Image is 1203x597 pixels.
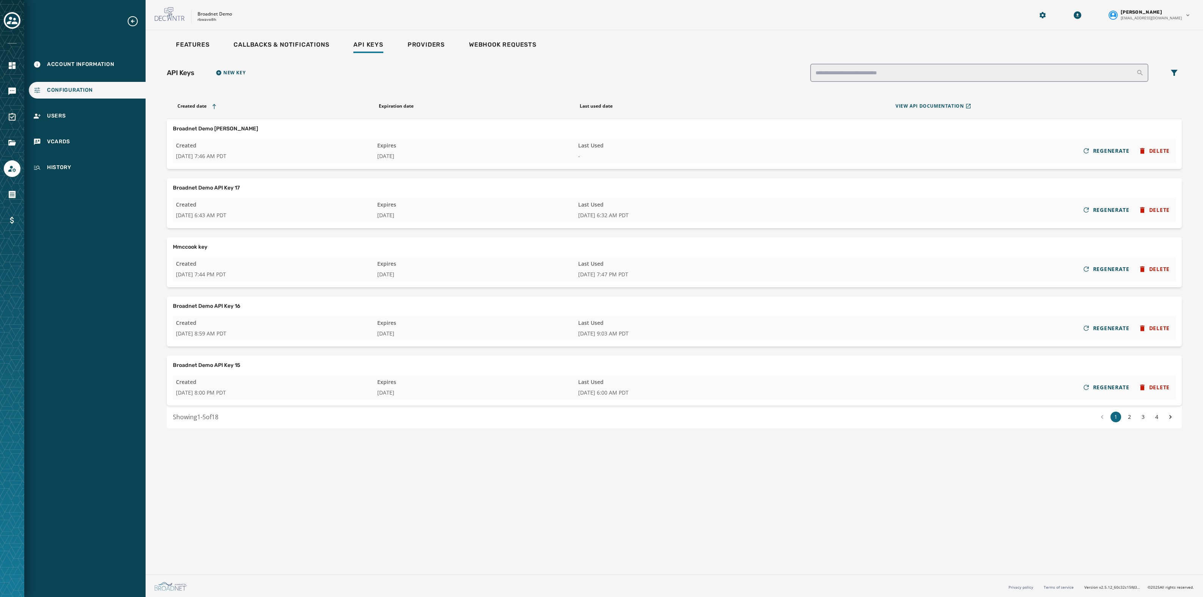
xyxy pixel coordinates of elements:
span: [EMAIL_ADDRESS][DOMAIN_NAME] [1121,15,1182,21]
span: Version [1084,584,1142,590]
button: 1 [1110,412,1121,422]
button: Toggle account select drawer [4,12,20,29]
button: Filters menu [1167,65,1182,80]
span: Showing 1 - 5 of 18 [173,413,218,421]
a: Navigate to vCards [29,133,146,150]
span: Expires [377,378,569,386]
p: Broadnet Demo [198,11,232,17]
span: Providers [408,41,445,49]
span: [DATE] 6:43 AM PDT [176,212,368,219]
span: Last used date [580,103,613,109]
span: [DATE] [377,212,569,219]
span: Expires [377,201,569,208]
button: Created date [174,100,220,113]
span: [DATE] 7:44 PM PDT [176,271,368,278]
a: Api Keys [347,37,389,55]
span: REGENERATE [1093,324,1129,332]
span: - [578,152,770,160]
a: Navigate to History [29,159,146,176]
span: DELETE [1149,206,1170,214]
a: Terms of service [1044,584,1074,590]
button: 2 [1124,412,1135,422]
button: REGENERATE [1079,319,1132,337]
span: Last Used [578,378,770,386]
button: REGENERATE [1079,142,1132,160]
button: DELETE [1136,142,1173,160]
h2: Broadnet Demo [PERSON_NAME] [173,125,1176,133]
button: View API Documentation [892,100,974,112]
a: Navigate to Billing [4,212,20,229]
a: Navigate to Account [4,160,20,177]
span: Configuration [47,86,93,94]
button: Expiration date [376,100,417,112]
a: Navigate to Orders [4,186,20,203]
a: Features [170,37,215,55]
span: View API Documentation [896,103,964,109]
span: Last Used [578,201,770,208]
span: v2.5.12_60c32c15fd37978ea97d18c88c1d5e69e1bdb78b [1099,584,1142,590]
a: Navigate to Surveys [4,109,20,125]
span: Callbacks & Notifications [234,41,329,49]
span: Last Used [578,142,770,149]
a: Privacy policy [1009,584,1033,590]
span: REGENERATE [1093,147,1129,155]
span: Expires [377,319,569,327]
button: Download Menu [1071,8,1084,22]
button: REGENERATE [1079,201,1132,219]
span: Api Keys [353,41,383,49]
span: Features [176,41,209,49]
span: Expiration date [379,103,414,109]
span: REGENERATE [1093,206,1129,214]
span: Created [176,319,368,327]
span: [DATE] [377,271,569,278]
span: REGENERATE [1093,265,1129,273]
button: DELETE [1136,319,1173,337]
span: [DATE] 6:32 AM PDT [578,212,770,219]
span: Account Information [47,61,114,68]
span: Created date [177,103,207,109]
span: [PERSON_NAME] [1121,9,1162,15]
button: Expand sub nav menu [127,15,145,27]
span: DELETE [1149,147,1170,155]
span: Created [176,201,368,208]
button: DELETE [1136,201,1173,219]
h2: Mmccook key [173,243,1176,251]
span: Users [47,112,66,120]
span: [DATE] 7:47 PM PDT [578,271,770,278]
span: Expires [377,260,569,268]
button: Manage global settings [1036,8,1049,22]
span: Created [176,260,368,268]
a: Navigate to Users [29,108,146,124]
span: [DATE] 8:59 AM PDT [176,330,368,337]
span: Last Used [578,260,770,268]
span: Expires [377,142,569,149]
button: REGENERATE [1079,378,1132,396]
h2: Broadnet Demo API Key 16 [173,302,1176,310]
span: vCards [47,138,70,146]
span: Created [176,142,368,149]
button: 3 [1138,412,1148,422]
span: Last Used [578,319,770,327]
h2: Broadnet Demo API Key 15 [173,362,1176,369]
button: Add new API Key [213,67,248,79]
a: Callbacks & Notifications [227,37,335,55]
span: [DATE] 6:00 AM PDT [578,389,770,396]
span: REGENERATE [1093,384,1129,391]
button: 4 [1151,412,1162,422]
a: Navigate to Messaging [4,83,20,100]
button: DELETE [1136,260,1173,278]
span: [DATE] [377,330,569,337]
a: Webhook Requests [463,37,543,55]
button: User settings [1106,6,1194,24]
p: rbwave8h [198,17,216,23]
span: [DATE] [377,152,569,160]
a: Navigate to Account Information [29,56,146,73]
button: DELETE [1136,378,1173,396]
a: Navigate to Configuration [29,82,146,99]
button: Last used date [577,100,616,112]
span: [DATE] 7:46 AM PDT [176,152,368,160]
span: DELETE [1149,324,1170,332]
span: © 2025 All rights reserved. [1148,584,1194,590]
h2: API Keys [167,67,194,78]
span: [DATE] 8:00 PM PDT [176,389,368,396]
